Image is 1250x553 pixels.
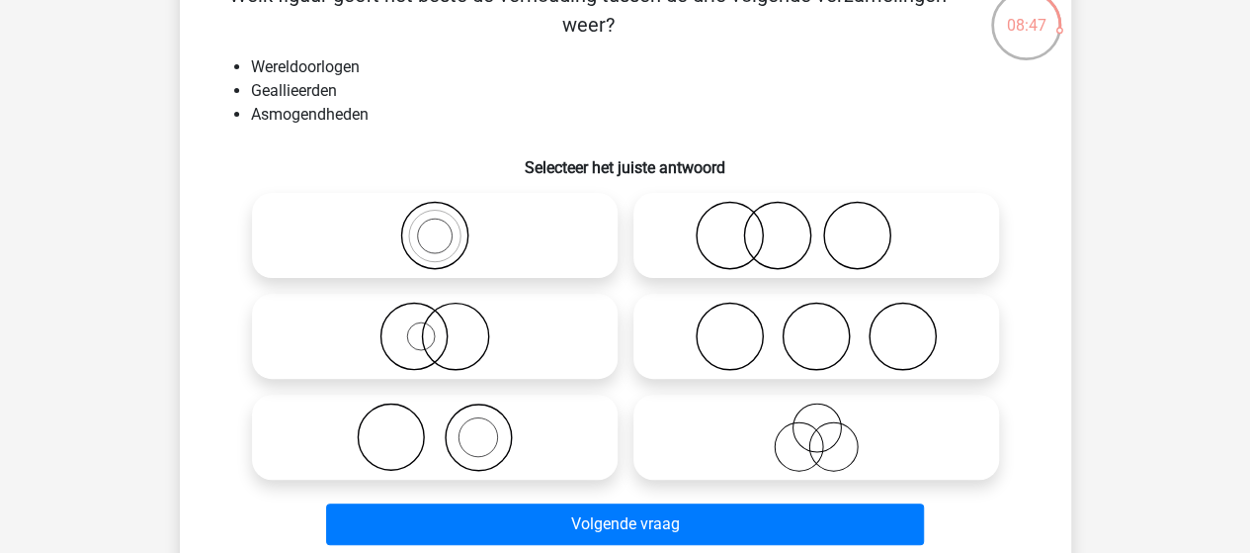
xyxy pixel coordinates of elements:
[251,79,1040,103] li: Geallieerden
[251,55,1040,79] li: Wereldoorlogen
[326,504,924,545] button: Volgende vraag
[211,142,1040,177] h6: Selecteer het juiste antwoord
[251,103,1040,127] li: Asmogendheden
